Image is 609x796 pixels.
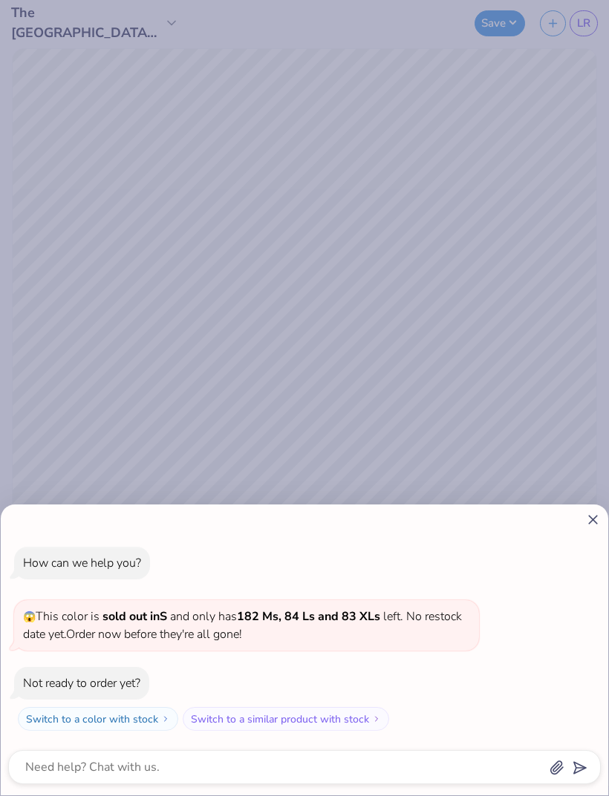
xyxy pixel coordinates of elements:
button: Switch to a similar product with stock [183,707,389,731]
button: Switch to a color with stock [18,707,178,731]
div: Not ready to order yet? [23,675,140,691]
img: Switch to a color with stock [161,714,170,723]
div: How can we help you? [23,555,141,571]
span: 😱 [23,610,36,624]
strong: 182 Ms, 84 Ls and 83 XLs [237,608,380,625]
span: This color is and only has left . No restock date yet. Order now before they're all gone! [23,608,462,642]
strong: sold out in S [102,608,167,625]
img: Switch to a similar product with stock [372,714,381,723]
